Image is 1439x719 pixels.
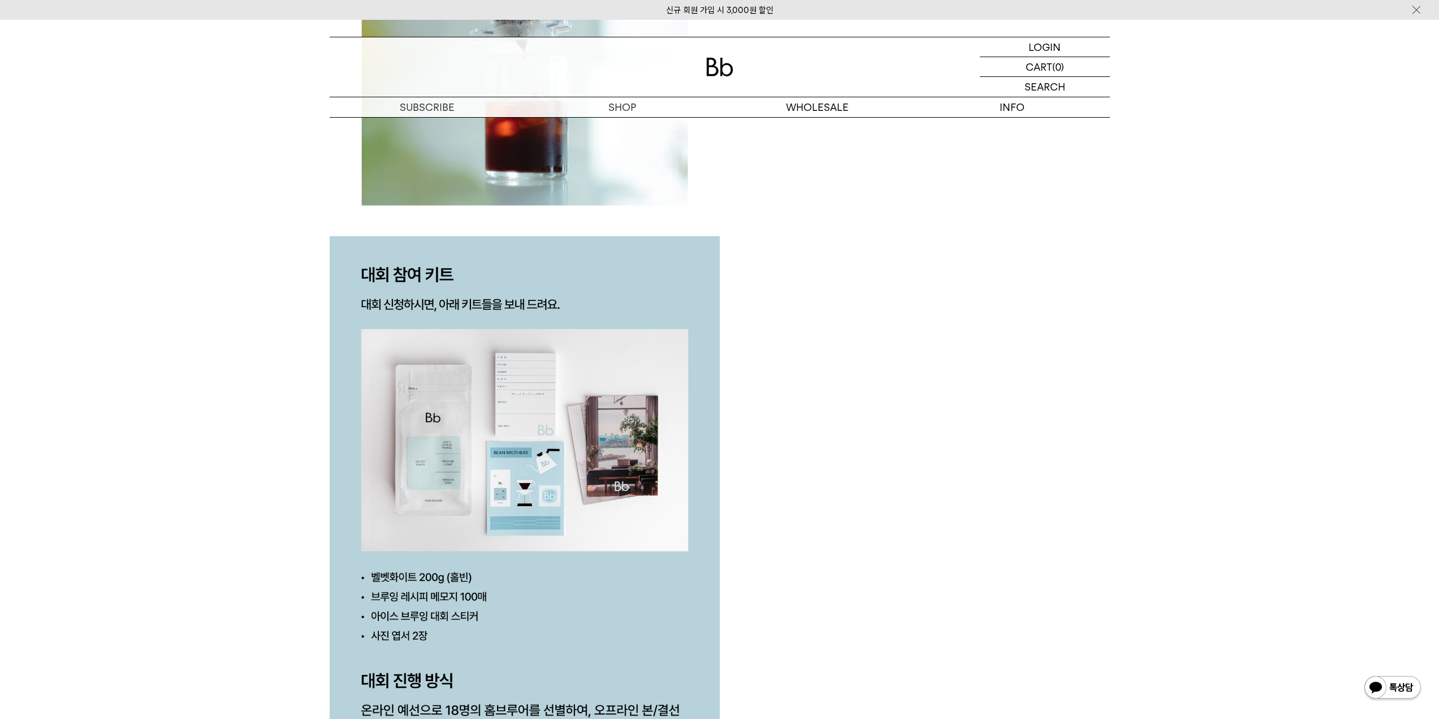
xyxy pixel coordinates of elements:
a: LOGIN [980,37,1110,57]
p: INFO [915,97,1110,117]
p: LOGIN [1029,37,1061,57]
img: 카카오톡 채널 1:1 채팅 버튼 [1363,675,1422,702]
a: SHOP [525,97,720,117]
p: CART [1026,57,1052,76]
img: 로고 [706,58,733,76]
a: CART (0) [980,57,1110,77]
a: 신규 회원 가입 시 3,000원 할인 [666,5,773,15]
p: (0) [1052,57,1064,76]
p: WHOLESALE [720,97,915,117]
a: SUBSCRIBE [330,97,525,117]
p: SEARCH [1025,77,1065,97]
